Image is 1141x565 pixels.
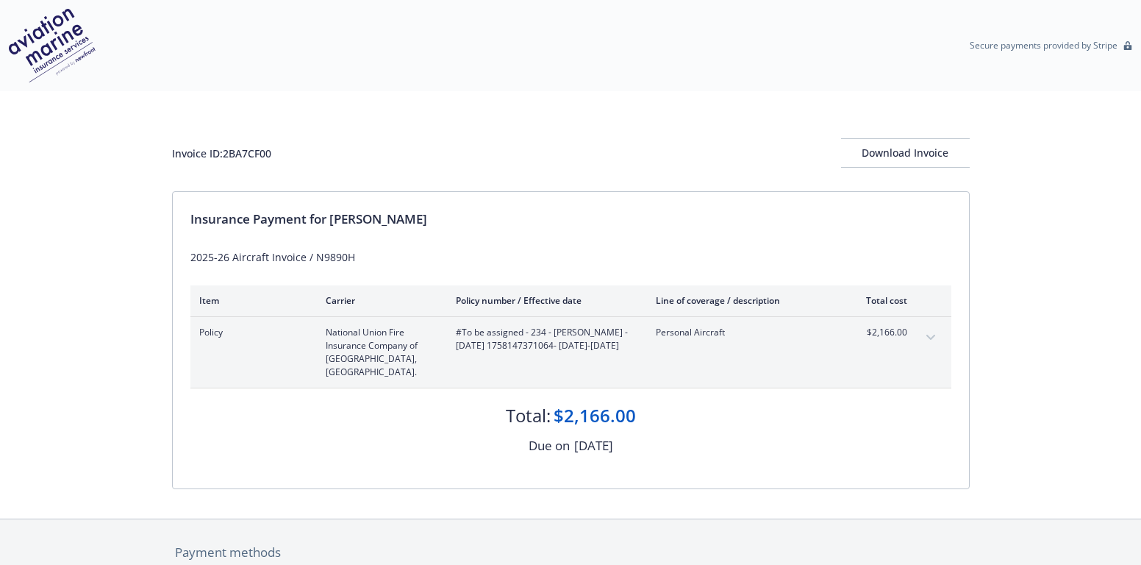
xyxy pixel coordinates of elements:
div: $2,166.00 [554,403,636,428]
div: Total cost [852,294,907,307]
button: Download Invoice [841,138,970,168]
p: Secure payments provided by Stripe [970,39,1117,51]
div: [DATE] [574,436,613,455]
span: National Union Fire Insurance Company of [GEOGRAPHIC_DATA], [GEOGRAPHIC_DATA]. [326,326,432,379]
div: Total: [506,403,551,428]
div: Invoice ID: 2BA7CF00 [172,146,271,161]
span: $2,166.00 [852,326,907,339]
button: expand content [919,326,943,349]
div: Item [199,294,302,307]
div: Carrier [326,294,432,307]
div: Policy number / Effective date [456,294,632,307]
div: Due on [529,436,570,455]
div: PolicyNational Union Fire Insurance Company of [GEOGRAPHIC_DATA], [GEOGRAPHIC_DATA].#To be assign... [190,317,951,388]
span: #To be assigned - 234 - [PERSON_NAME] - [DATE] 1758147371064 - [DATE]-[DATE] [456,326,632,352]
div: Payment methods [175,543,967,562]
span: Policy [199,326,302,339]
span: Personal Aircraft [656,326,829,339]
div: Line of coverage / description [656,294,829,307]
div: Insurance Payment for [PERSON_NAME] [190,210,951,229]
div: 2025-26 Aircraft Invoice / N9890H [190,249,951,265]
div: Download Invoice [841,139,970,167]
